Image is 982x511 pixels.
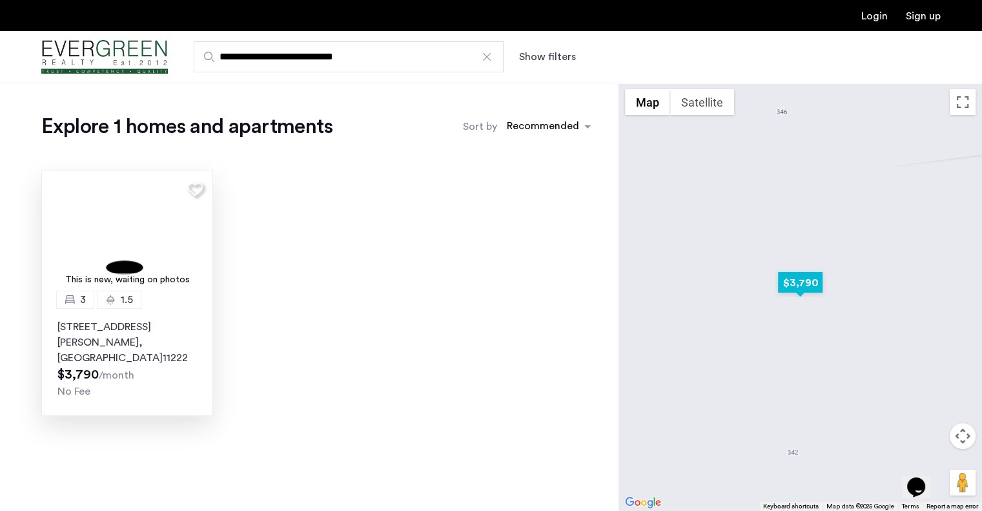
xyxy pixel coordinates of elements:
[625,89,670,115] button: Show street map
[41,114,332,140] h1: Explore 1 homes and apartments
[57,319,197,366] p: [STREET_ADDRESS][PERSON_NAME] 11222
[670,89,734,115] button: Show satellite imagery
[505,118,579,137] div: Recommended
[950,89,976,115] button: Toggle fullscreen view
[826,503,894,510] span: Map data ©2025 Google
[57,368,99,381] span: $3,790
[950,423,976,449] button: Map camera controls
[763,502,819,511] button: Keyboard shortcuts
[41,33,168,81] a: Cazamio Logo
[48,273,207,287] div: This is new, waiting on photos
[519,49,576,65] button: Show or hide filters
[622,494,664,511] a: Open this area in Google Maps (opens a new window)
[902,502,919,511] a: Terms (opens in new tab)
[902,459,943,498] iframe: chat widget
[500,115,597,138] ng-select: sort-apartment
[926,502,978,511] a: Report a map error
[463,119,497,134] label: Sort by
[41,171,213,300] a: This is new, waiting on photos
[194,41,504,72] input: Apartment Search
[906,11,941,21] a: Registration
[121,292,133,308] span: 1.5
[57,386,90,397] span: No Fee
[950,470,976,495] button: Drag Pegman onto the map to open Street View
[80,292,86,308] span: 3
[773,268,828,297] div: $3,790
[41,33,168,81] img: logo
[99,370,134,381] sub: /month
[41,300,213,416] a: 31.5[STREET_ADDRESS][PERSON_NAME], [GEOGRAPHIC_DATA]11222No Fee
[41,171,213,300] img: 1.gif
[861,11,888,21] a: Login
[622,494,664,511] img: Google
